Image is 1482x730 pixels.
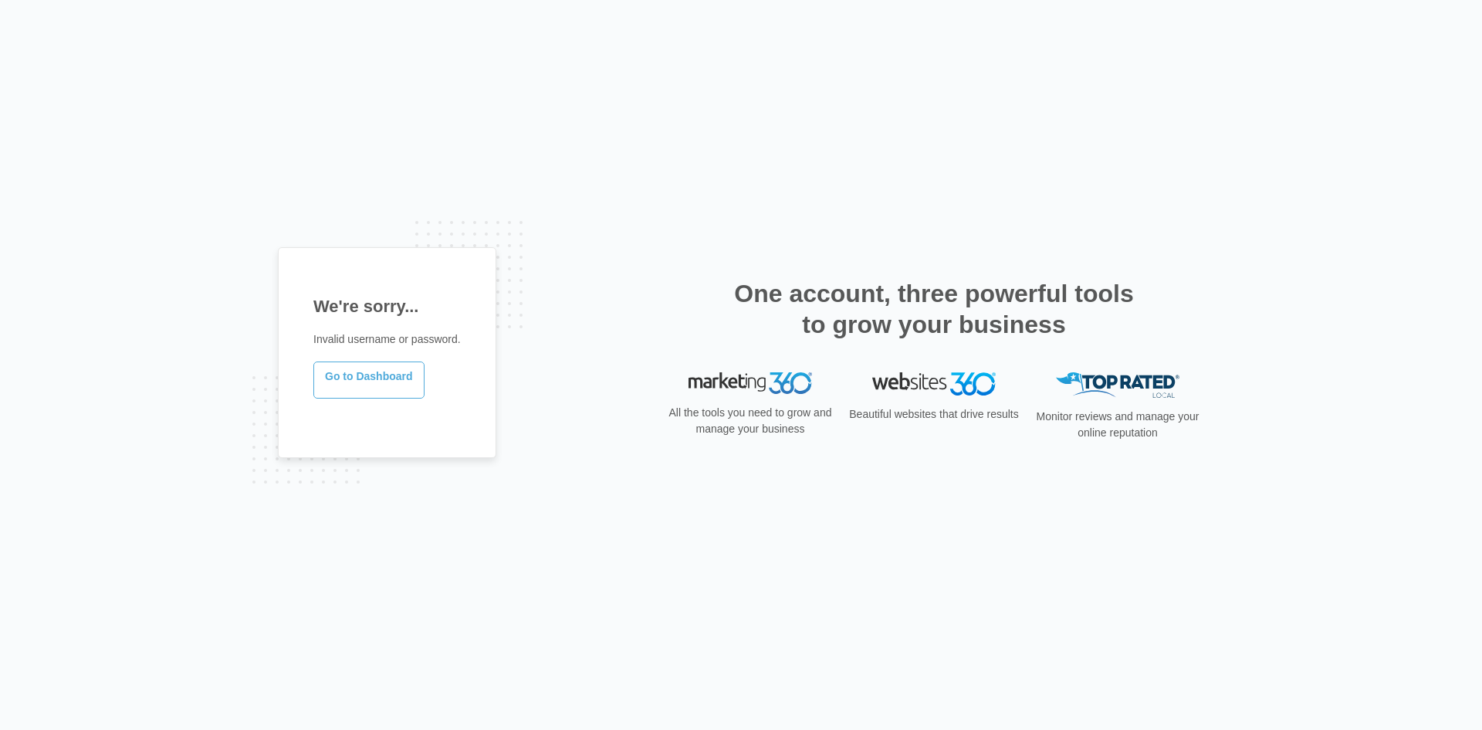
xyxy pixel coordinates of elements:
a: Go to Dashboard [313,362,425,399]
p: All the tools you need to grow and manage your business [664,405,837,437]
p: Beautiful websites that drive results [848,406,1020,423]
p: Invalid username or password. [313,331,461,348]
img: Websites 360 [872,372,996,395]
p: Monitor reviews and manage your online reputation [1031,409,1204,441]
img: Marketing 360 [689,372,812,394]
img: Top Rated Local [1056,372,1179,398]
h1: We're sorry... [313,294,461,319]
h2: One account, three powerful tools to grow your business [729,278,1139,340]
